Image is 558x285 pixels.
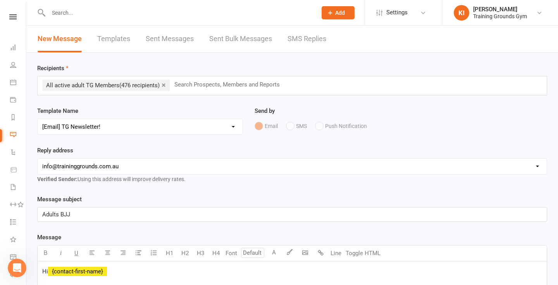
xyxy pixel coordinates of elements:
[46,7,312,18] input: Search...
[8,259,26,277] iframe: Intercom live chat
[10,231,26,249] a: What's New
[322,6,355,19] button: Add
[386,4,408,21] span: Settings
[224,245,239,261] button: Font
[37,233,61,242] label: Message
[8,116,147,145] div: Profile image for TobyGlad I could help. Let me know if you need anything else.[PERSON_NAME]•1m ago
[10,74,26,92] a: Calendar
[8,104,147,145] div: Recent messageProfile image for TobyGlad I could help. Let me know if you need anything else.[PER...
[52,214,103,245] button: Messages
[97,26,130,52] a: Templates
[193,245,208,261] button: H3
[255,106,275,116] label: Send by
[10,249,26,266] a: General attendance kiosk mode
[16,207,130,224] div: How do I convert non-attending contacts to members or prospects?
[15,81,139,95] p: How can we help?
[10,162,26,179] a: Product Sales
[177,245,193,261] button: H2
[10,57,26,74] a: People
[11,186,144,201] button: Search for help
[34,123,191,129] span: Glad I could help. Let me know if you need anything else.
[45,12,60,28] div: Profile image for Jia
[46,82,160,89] span: All active adult TG Members
[37,146,73,155] label: Reply address
[37,106,78,116] label: Template Name
[208,245,224,261] button: H4
[64,233,91,238] span: Messages
[30,12,46,28] div: Profile image for Bec
[209,26,272,52] a: Sent Bulk Messages
[16,164,130,172] div: AI Agent and team can help
[37,176,186,182] span: Using this address will improve delivery rates.
[473,6,527,13] div: [PERSON_NAME]
[10,40,26,57] a: Dashboard
[34,130,79,138] div: [PERSON_NAME]
[473,13,527,20] div: Training Grounds Gym
[42,268,48,275] span: Hi
[37,176,77,182] strong: Verified Sender:
[288,26,326,52] a: SMS Replies
[17,233,34,238] span: Home
[174,79,288,90] input: Search Prospects, Members and Reports
[15,12,31,28] img: Profile image for Emily
[42,211,70,218] span: Adults BJJ
[8,149,147,178] div: Ask a questionAI Agent and team can help
[37,195,82,204] label: Message subject
[335,10,345,16] span: Add
[328,245,344,261] button: Line
[266,245,282,261] button: A
[241,248,264,258] input: Default
[38,26,82,52] a: New Message
[16,190,63,198] span: Search for help
[123,233,135,238] span: Help
[344,245,382,261] button: Toggle HTML
[74,250,78,257] span: U
[16,111,139,119] div: Recent message
[103,214,155,245] button: Help
[10,92,26,109] a: Payments
[162,79,166,91] a: ×
[16,155,130,164] div: Ask a question
[81,130,105,138] div: • 1m ago
[162,245,177,261] button: H1
[119,82,160,89] span: (476 recipients)
[69,245,84,261] button: U
[16,123,31,138] img: Profile image for Toby
[15,55,139,81] p: Hi [PERSON_NAME] 👋
[10,109,26,127] a: Reports
[454,5,469,21] div: KI
[37,64,69,73] label: Recipients
[146,26,194,52] a: Sent Messages
[11,204,144,227] div: How do I convert non-attending contacts to members or prospects?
